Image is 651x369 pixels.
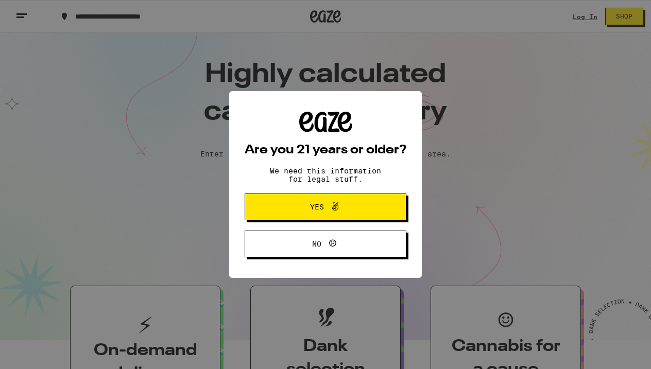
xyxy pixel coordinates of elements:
[245,231,406,257] button: No
[245,144,406,156] h2: Are you 21 years or older?
[261,167,390,183] p: We need this information for legal stuff.
[312,240,321,248] span: No
[310,203,324,210] span: Yes
[245,194,406,220] button: Yes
